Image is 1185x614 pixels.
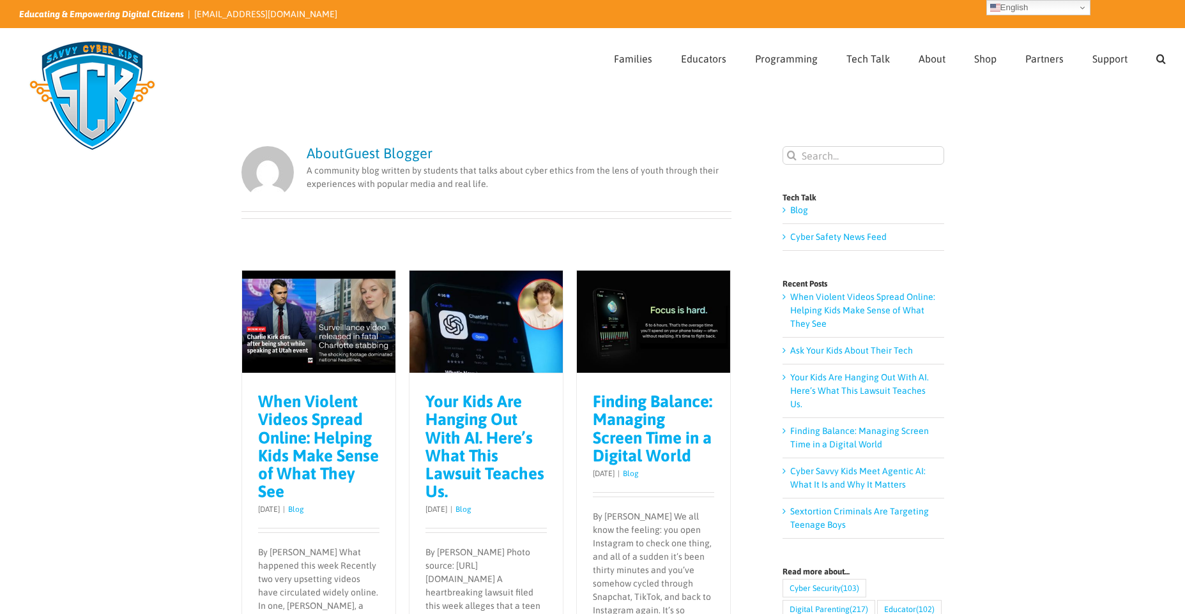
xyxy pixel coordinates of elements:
input: Search [783,146,801,165]
span: (103) [841,580,859,597]
img: en [990,3,1000,13]
a: Cyber Savvy Kids Meet Agentic AI: What It Is and Why It Matters [790,466,926,490]
a: Tech Talk [846,29,890,85]
span: Families [614,54,652,64]
h4: Read more about… [783,567,944,576]
a: Finding Balance: Managing Screen Time in a Digital World [790,426,929,449]
a: Search [1156,29,1166,85]
a: [EMAIL_ADDRESS][DOMAIN_NAME] [194,9,337,19]
span: Programming [755,54,818,64]
h4: Recent Posts [783,280,944,288]
img: Savvy Cyber Kids Logo [19,32,165,160]
span: Shop [974,54,997,64]
a: Your Kids Are Hanging Out With AI. Here’s What This Lawsuit Teaches Us. [425,392,544,500]
span: About [919,54,945,64]
span: | [280,505,288,514]
a: About [919,29,945,85]
a: Blog [288,505,304,514]
span: | [447,505,455,514]
div: A community blog written by students that talks about cyber ethics from the lens of youth through... [307,146,731,191]
a: Programming [755,29,818,85]
a: Cyber Safety News Feed [790,232,887,242]
input: Search... [783,146,944,165]
a: Blog [455,505,471,514]
span: [DATE] [593,469,615,478]
a: Support [1092,29,1128,85]
i: Educating & Empowering Digital Citizens [19,9,184,19]
a: Blog [790,205,808,215]
a: Blog [623,469,639,478]
a: Your Kids Are Hanging Out With AI. Here’s What This Lawsuit Teaches Us. [790,372,929,409]
a: Cyber Security (103 items) [783,579,866,597]
span: [DATE] [258,505,280,514]
a: Sextortion Criminals Are Targeting Teenage Boys [790,506,929,530]
span: Guest Blogger [344,145,432,161]
span: Partners [1025,54,1064,64]
a: Partners [1025,29,1064,85]
a: Shop [974,29,997,85]
a: When Violent Videos Spread Online: Helping Kids Make Sense of What They See [790,292,935,329]
a: Families [614,29,652,85]
a: Educators [681,29,726,85]
a: Ask Your Kids About Their Tech [790,345,913,356]
h3: About [307,146,731,160]
span: Support [1092,54,1128,64]
span: [DATE] [425,505,447,514]
a: Finding Balance: Managing Screen Time in a Digital World [593,392,712,465]
a: When Violent Videos Spread Online: Helping Kids Make Sense of What They See [258,392,379,500]
h4: Tech Talk [783,193,944,202]
span: Tech Talk [846,54,890,64]
span: Educators [681,54,726,64]
span: | [615,469,623,478]
nav: Main Menu [614,29,1166,85]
